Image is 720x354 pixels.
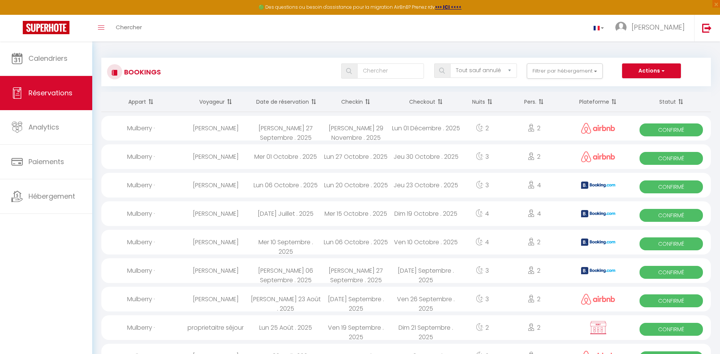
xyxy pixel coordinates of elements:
a: >>> ICI <<<< [435,4,462,10]
input: Chercher [357,63,424,79]
span: Chercher [116,23,142,31]
img: ... [615,22,627,33]
th: Sort by guest [181,92,251,112]
h3: Bookings [122,63,161,81]
img: logout [702,23,712,33]
a: ... [PERSON_NAME] [610,15,694,41]
th: Sort by people [504,92,565,112]
th: Sort by rentals [101,92,181,112]
span: Analytics [28,122,59,132]
th: Sort by channel [565,92,632,112]
span: Paiements [28,157,64,166]
button: Filtrer par hébergement [527,63,603,79]
a: Chercher [110,15,148,41]
th: Sort by nights [461,92,504,112]
th: Sort by status [632,92,711,112]
span: Réservations [28,88,72,98]
img: Super Booking [23,21,69,34]
span: Hébergement [28,191,75,201]
th: Sort by checkin [321,92,391,112]
span: Calendriers [28,54,68,63]
span: [PERSON_NAME] [632,22,685,32]
button: Actions [622,63,681,79]
th: Sort by checkout [391,92,461,112]
th: Sort by booking date [251,92,321,112]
